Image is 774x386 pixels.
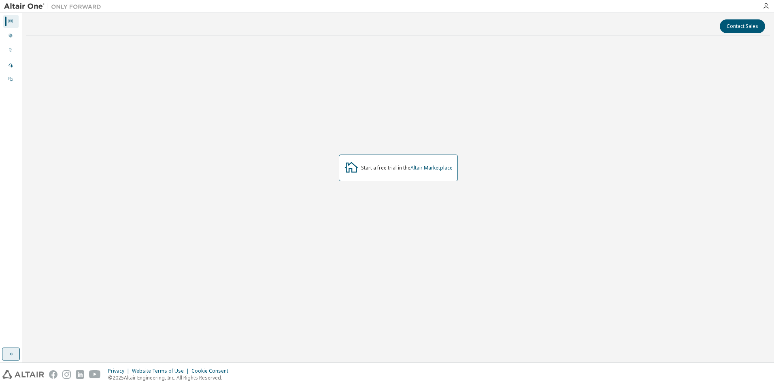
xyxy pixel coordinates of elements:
img: Altair One [4,2,105,11]
div: Start a free trial in the [361,165,453,171]
div: On Prem [3,73,19,86]
div: Website Terms of Use [132,368,191,374]
button: Contact Sales [720,19,765,33]
div: Company Profile [3,44,19,57]
img: facebook.svg [49,370,57,379]
div: Privacy [108,368,132,374]
img: instagram.svg [62,370,71,379]
img: altair_logo.svg [2,370,44,379]
img: linkedin.svg [76,370,84,379]
div: Managed [3,59,19,72]
p: © 2025 Altair Engineering, Inc. All Rights Reserved. [108,374,233,381]
div: Dashboard [3,15,19,28]
a: Altair Marketplace [410,164,453,171]
img: youtube.svg [89,370,101,379]
div: Cookie Consent [191,368,233,374]
div: User Profile [3,30,19,42]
